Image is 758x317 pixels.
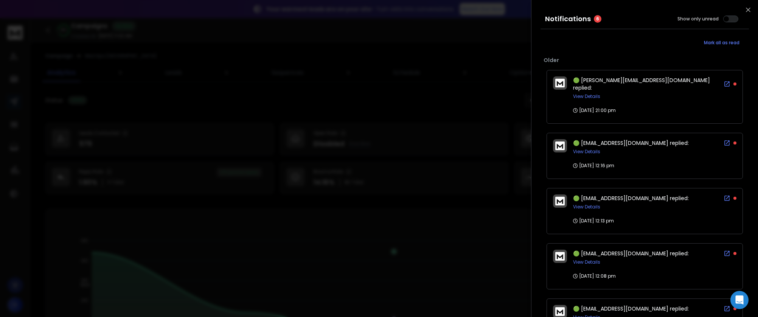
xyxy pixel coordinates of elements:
p: [DATE] 21:00 pm [573,107,616,113]
span: 6 [594,15,601,23]
span: 🟢 [PERSON_NAME][EMAIL_ADDRESS][DOMAIN_NAME] replied: [573,76,710,92]
span: Mark all as read [704,40,739,46]
button: View Details [573,204,600,210]
label: Show only unread [677,16,719,22]
span: 🟢 [EMAIL_ADDRESS][DOMAIN_NAME] replied: [573,250,689,257]
p: [DATE] 12:16 pm [573,163,614,169]
img: logo [555,141,565,150]
button: Mark all as read [694,35,749,50]
img: logo [555,79,565,87]
button: View Details [573,93,600,99]
h3: Notifications [545,14,591,24]
div: Open Intercom Messenger [730,291,749,309]
p: [DATE] 12:13 pm [573,218,614,224]
img: logo [555,197,565,205]
span: 🟢 [EMAIL_ADDRESS][DOMAIN_NAME] replied: [573,194,689,202]
img: logo [555,307,565,316]
button: View Details [573,149,600,155]
img: logo [555,252,565,261]
p: [DATE] 12:08 pm [573,273,616,279]
span: 🟢 [EMAIL_ADDRESS][DOMAIN_NAME] replied: [573,139,689,147]
p: Older [544,56,746,64]
button: View Details [573,259,600,265]
span: 🟢 [EMAIL_ADDRESS][DOMAIN_NAME] replied: [573,305,689,312]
